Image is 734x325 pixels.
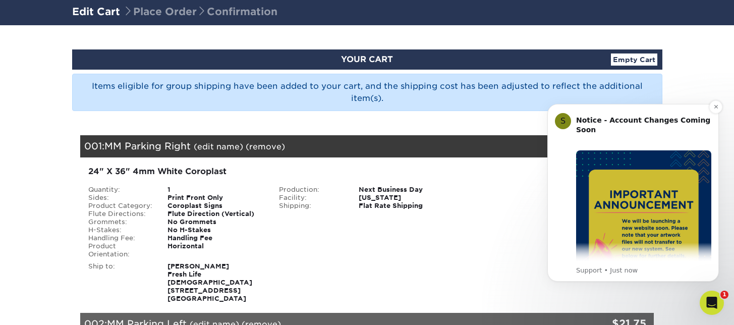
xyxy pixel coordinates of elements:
strong: [PERSON_NAME] Fresh Life [DEMOGRAPHIC_DATA] [STREET_ADDRESS] [GEOGRAPHIC_DATA] [167,262,252,302]
div: H-Stakes: [81,226,160,234]
div: Product Category: [81,202,160,210]
div: Coroplast Signs [160,202,271,210]
span: YOUR CART [341,55,393,64]
a: (remove) [246,142,285,151]
div: 001: [80,135,558,157]
div: Flute Direction (Vertical) [160,210,271,218]
div: Items eligible for group shipping have been added to your cart, and the shipping cost has been ad... [72,74,662,111]
div: Shipping: [470,166,646,176]
div: Product Orientation: [81,242,160,258]
iframe: Intercom live chat [700,291,724,315]
div: 1 [160,186,271,194]
a: Edit Cart [72,6,120,18]
div: Horizontal [160,242,271,258]
div: Shipping: [271,202,351,210]
div: [US_STATE] [351,194,463,202]
span: MM Parking Right [104,140,191,151]
div: Print Front Only [160,194,271,202]
div: Next Business Day [351,186,463,194]
div: Facility: [271,194,351,202]
a: Empty Cart [611,53,657,66]
span: 1 [720,291,728,299]
div: Production: [271,186,351,194]
div: Flat Rate Shipping [351,202,463,210]
div: Quantity: [81,186,160,194]
iframe: Intercom notifications message [532,91,734,320]
div: Grommets: [81,218,160,226]
div: No Grommets [160,218,271,226]
div: No H-Stakes [160,226,271,234]
div: Handling Fee: [81,234,160,242]
div: 24" X 36" 4mm White Coroplast [88,166,455,178]
div: Sides: [81,194,160,202]
div: Flute Directions: [81,210,160,218]
span: Place Order Confirmation [123,6,277,18]
div: Ship to: [81,262,160,303]
div: Handling Fee [160,234,271,242]
a: (edit name) [194,142,243,151]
